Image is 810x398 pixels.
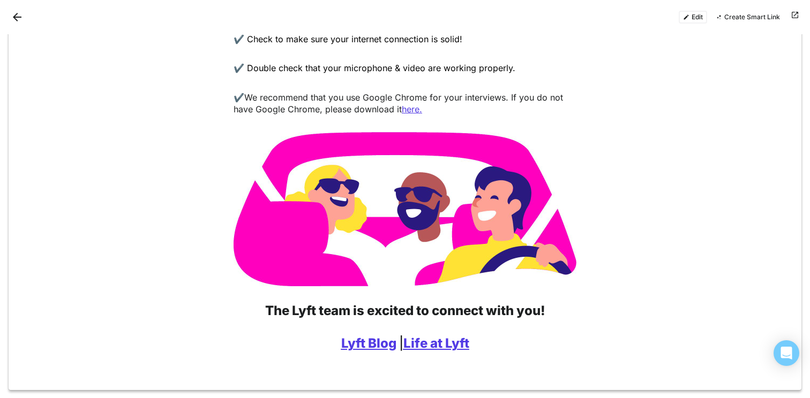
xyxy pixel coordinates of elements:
button: Edit [679,11,707,24]
h2: | [234,336,576,351]
button: Back [9,9,26,26]
span: ✔️ Check to make sure your internet connection is solid! [234,34,462,44]
div: Open Intercom Messenger [774,340,799,366]
span: ✔️ [234,92,244,103]
a: here. [402,104,422,114]
p: We recommend that you use Google Chrome for your interviews. If you do not have Google Chrome, pl... [234,91,576,116]
a: Lyft Blog [341,335,396,351]
strong: The Lyft team is excited to connect with you! [265,303,545,318]
button: Create Smart Link [711,11,784,24]
span: ✔️ Double check that your microphone & video are working properly. [234,63,515,73]
a: Life at Lyft [403,335,469,351]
